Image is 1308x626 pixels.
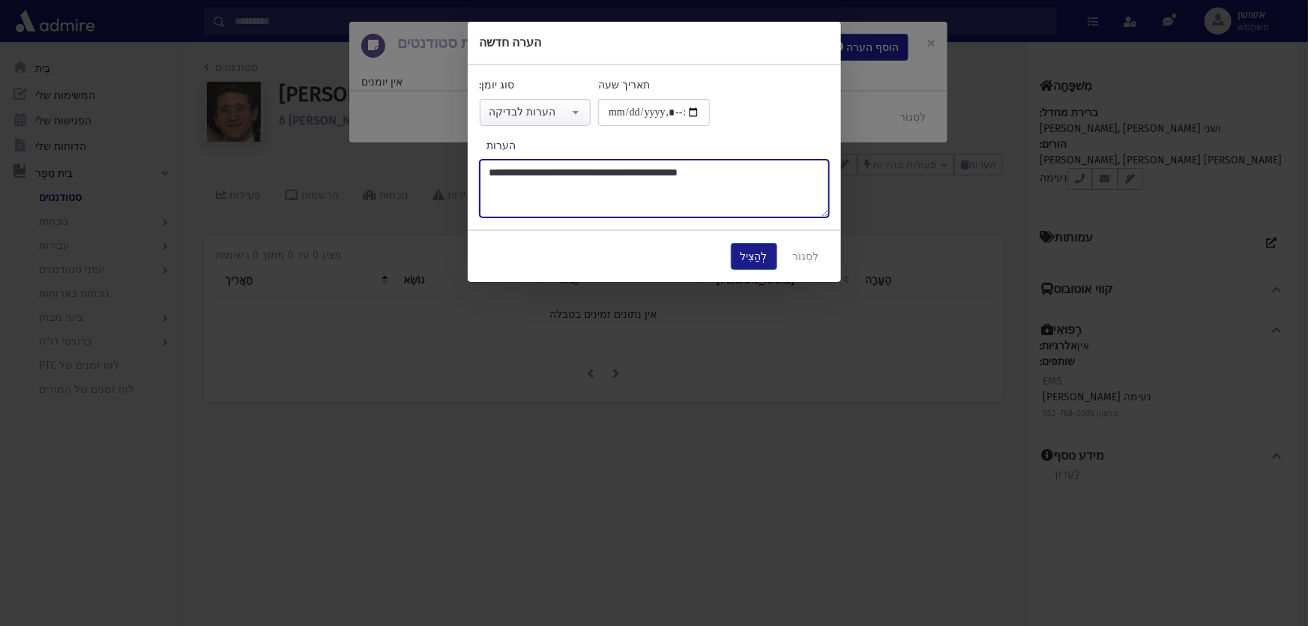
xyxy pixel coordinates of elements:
[487,139,516,152] font: הערות
[598,79,650,91] font: תאריך שעה
[480,35,542,49] font: הערה חדשה
[480,79,515,91] font: סוג יומן:
[480,99,591,126] button: הערות לבדיקה
[489,104,570,120] div: הערות לבדיקה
